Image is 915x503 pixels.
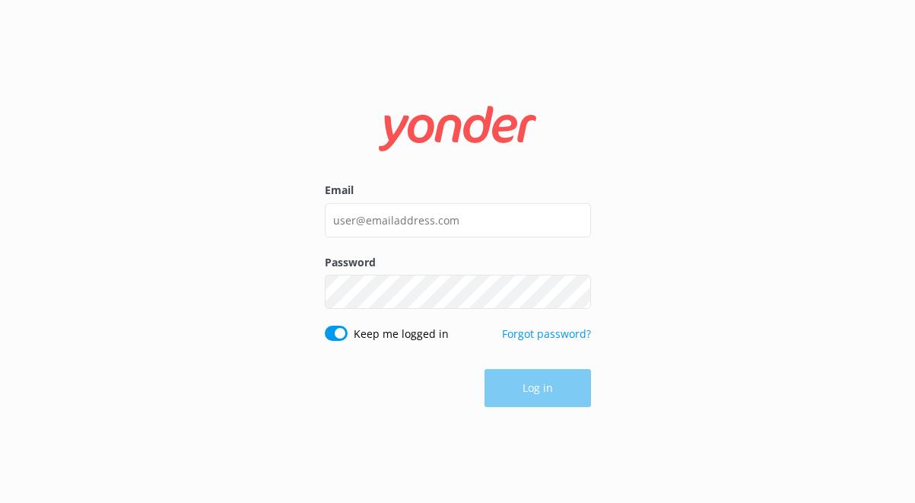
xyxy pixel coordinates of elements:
[325,203,591,237] input: user@emailaddress.com
[354,326,449,342] label: Keep me logged in
[561,277,591,307] button: Show password
[325,254,591,271] label: Password
[502,326,591,341] a: Forgot password?
[325,182,591,199] label: Email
